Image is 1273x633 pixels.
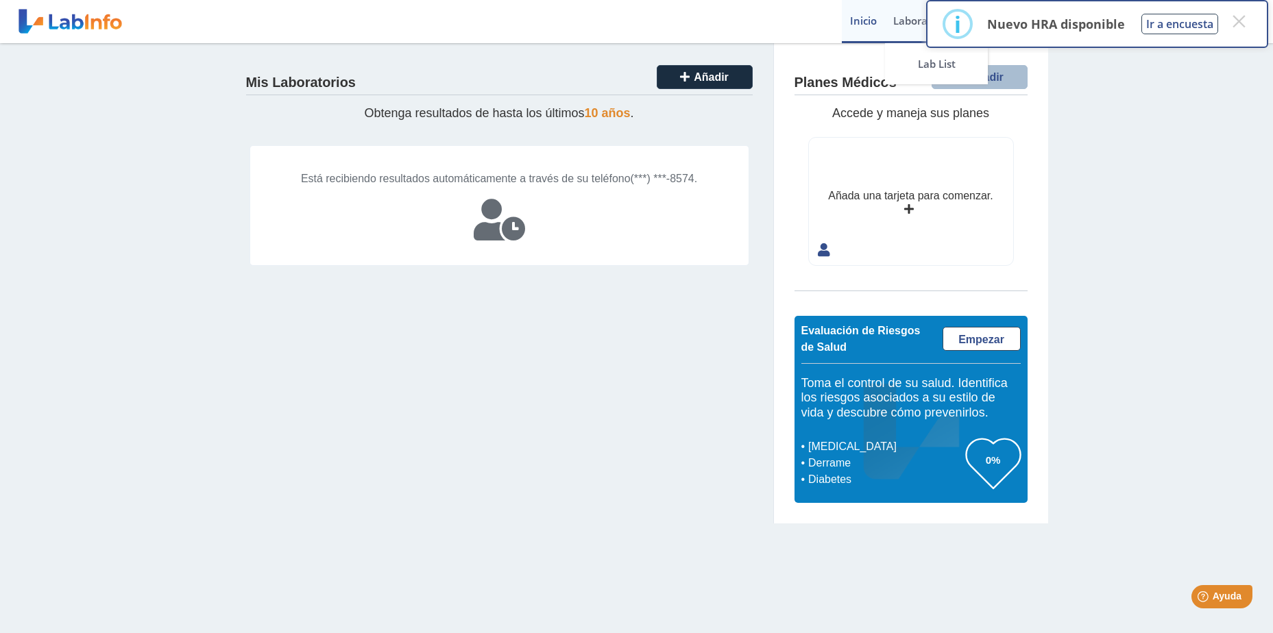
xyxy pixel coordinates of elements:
[1151,580,1258,618] iframe: Help widget launcher
[966,451,1021,469] h3: 0%
[301,173,631,184] span: Está recibiendo resultados automáticamente a través de su teléfono
[805,471,966,488] li: Diabetes
[958,334,1004,345] span: Empezar
[828,188,993,204] div: Añada una tarjeta para comenzar.
[585,106,631,120] span: 10 años
[987,16,1125,32] p: Nuevo HRA disponible
[832,106,989,120] span: Accede y maneja sus planes
[805,455,966,471] li: Derrame
[246,75,356,91] h4: Mis Laboratorios
[364,106,633,120] span: Obtenga resultados de hasta los últimos .
[694,71,729,83] span: Añadir
[801,376,1021,421] h5: Toma el control de su salud. Identifica los riesgos asociados a su estilo de vida y descubre cómo...
[805,438,966,455] li: [MEDICAL_DATA]
[885,43,988,84] a: Lab List
[657,65,753,89] button: Añadir
[1141,14,1218,34] button: Ir a encuesta
[943,327,1021,351] a: Empezar
[795,75,897,91] h4: Planes Médicos
[801,325,921,353] span: Evaluación de Riesgos de Salud
[954,12,961,36] div: i
[1226,9,1251,34] button: Close this dialog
